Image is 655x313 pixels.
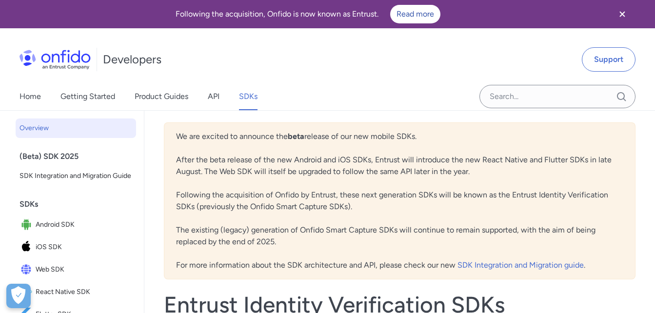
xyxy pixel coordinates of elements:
h1: Developers [103,52,161,67]
span: React Native SDK [36,285,132,299]
img: IconWeb SDK [20,263,36,276]
a: Read more [390,5,440,23]
b: beta [288,132,304,141]
a: SDKs [239,83,258,110]
a: IconReact Native SDKReact Native SDK [16,281,136,303]
span: Overview [20,122,132,134]
span: Web SDK [36,263,132,276]
button: Close banner [604,2,640,26]
div: We are excited to announce the release of our new mobile SDKs. After the beta release of the new ... [164,122,635,279]
a: Support [582,47,635,72]
svg: Close banner [616,8,628,20]
span: Android SDK [36,218,132,232]
div: Cookie Preferences [6,284,31,308]
div: Following the acquisition, Onfido is now known as Entrust. [12,5,604,23]
img: IconAndroid SDK [20,218,36,232]
span: iOS SDK [36,240,132,254]
a: API [208,83,219,110]
a: Product Guides [135,83,188,110]
input: Onfido search input field [479,85,635,108]
a: Getting Started [60,83,115,110]
a: SDK Integration and Migration guide [457,260,584,270]
a: IconAndroid SDKAndroid SDK [16,214,136,235]
div: (Beta) SDK 2025 [20,147,140,166]
span: SDK Integration and Migration Guide [20,170,132,182]
a: IconiOS SDKiOS SDK [16,236,136,258]
img: IconiOS SDK [20,240,36,254]
div: SDKs [20,195,140,214]
a: Home [20,83,41,110]
button: Open Preferences [6,284,31,308]
a: SDK Integration and Migration Guide [16,166,136,186]
img: Onfido Logo [20,50,91,69]
a: Overview [16,118,136,138]
a: IconWeb SDKWeb SDK [16,259,136,280]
